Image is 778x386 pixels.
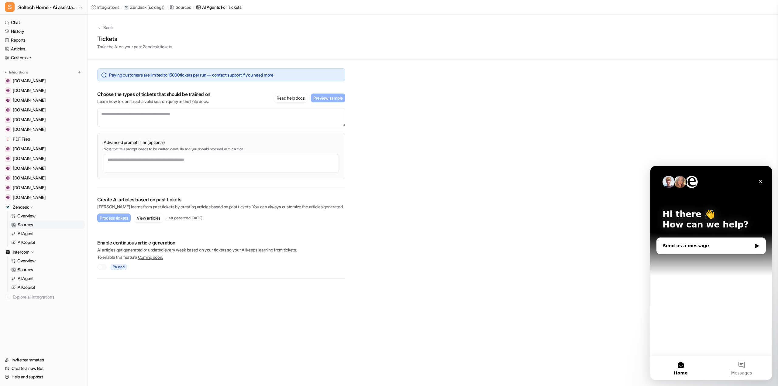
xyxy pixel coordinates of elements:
img: www.ellevio.se [6,108,10,112]
img: www.solisinverters.com [6,196,10,199]
a: Zendesk(soldags) [124,4,165,10]
a: accounts.vattenfall.se[DOMAIN_NAME] [2,125,85,134]
a: Overview [9,257,85,265]
a: AI Copilot [9,238,85,247]
p: Train the AI on your past Zendesk tickets [97,43,172,50]
p: Zendesk [130,4,146,10]
span: / [121,5,122,10]
a: sso.ellevio.se[DOMAIN_NAME] [2,145,85,153]
a: www.riksdagen.se[DOMAIN_NAME] [2,164,85,173]
a: Chat [2,18,85,27]
p: ( soldags ) [147,4,165,10]
p: Back [103,24,113,31]
img: Zendesk [6,205,10,209]
a: AI Agents for tickets [196,4,242,10]
span: / [193,5,194,10]
img: www.konsumentverket.se [6,157,10,160]
span: [DOMAIN_NAME] [13,126,46,132]
a: soltechhome.se[DOMAIN_NAME] [2,86,85,95]
img: PDF Files [6,137,10,141]
p: Advanced prompt filter (optional) [104,139,339,145]
img: partner.enequi.com [6,186,10,190]
p: Note that this prompt needs to be crafted carefully and you should proceed with caution. [104,147,339,152]
button: View articles [134,213,163,222]
p: [PERSON_NAME] learns from past tickets by creating articles based on past tickets. You can always... [97,204,345,210]
span: [DOMAIN_NAME] [13,155,46,162]
a: Sources [170,4,191,10]
span: Explore all integrations [13,292,82,302]
p: Enable continuous article generation [97,240,345,246]
img: soltechhome.se [6,89,10,92]
a: AI Copilot [9,283,85,292]
span: [DOMAIN_NAME] [13,194,46,200]
img: www.enequi.com [6,176,10,180]
span: Paused [111,264,127,270]
a: Invite teammates [2,356,85,364]
p: Intercom [13,249,29,255]
span: [DOMAIN_NAME] [13,78,46,84]
p: Sources [18,222,33,228]
p: Overview [17,213,36,219]
a: Customize [2,53,85,62]
img: solis-service.solisinverters.com [6,79,10,83]
img: accounts.vattenfall.se [6,128,10,131]
p: Create AI articles based on past tickets [97,196,345,203]
p: AI articles get generated or updated every week based on your tickets so your AI keeps learning f... [97,247,345,253]
a: History [2,27,85,36]
p: Integrations [9,70,28,75]
iframe: Intercom live chat [650,166,772,380]
a: AI Agent [9,274,85,283]
p: Learn how to construct a valid search query in the help docs. [97,98,210,104]
span: [DOMAIN_NAME] [13,175,46,181]
a: Sources [9,220,85,229]
span: Paying customers are limited to 15000 tickets per run — if you need more [109,72,274,78]
button: Process tickets [97,213,131,222]
p: To enable this feature [97,254,345,260]
a: partner.enequi.com[DOMAIN_NAME] [2,183,85,192]
a: solis-service.solisinverters.com[DOMAIN_NAME] [2,77,85,85]
a: Articles [2,45,85,53]
h1: Tickets [97,34,172,43]
button: Read help docs [274,94,307,102]
p: AI Copilot [18,239,35,245]
a: Integrations [91,4,119,10]
span: Coming soon. [138,254,163,260]
a: Help and support [2,373,85,381]
span: [DOMAIN_NAME] [13,165,46,171]
div: Integrations [97,4,119,10]
img: www.riksdagen.se [6,166,10,170]
span: Soltech Home - Ai assistant [18,3,77,12]
p: AI Agent [18,231,34,237]
span: [DOMAIN_NAME] [13,146,46,152]
img: www.checkwatt.se [6,98,10,102]
span: [DOMAIN_NAME] [13,87,46,94]
a: Create a new Bot [2,364,85,373]
a: www.ellevio.se[DOMAIN_NAME] [2,106,85,114]
a: Reports [2,36,85,44]
a: Overview [9,212,85,220]
a: contact support [212,72,242,77]
img: www.vattenfall.se [6,118,10,121]
a: Explore all integrations [2,293,85,301]
a: www.konsumentverket.se[DOMAIN_NAME] [2,154,85,163]
span: / [167,5,168,10]
a: AI Agent [9,229,85,238]
div: Sources [176,4,191,10]
p: Choose the types of tickets that should be trained on [97,91,210,97]
a: www.solisinverters.com[DOMAIN_NAME] [2,193,85,202]
img: sso.ellevio.se [6,147,10,151]
span: PDF Files [13,136,30,142]
p: Zendesk [13,204,29,210]
p: AI Copilot [18,284,35,290]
